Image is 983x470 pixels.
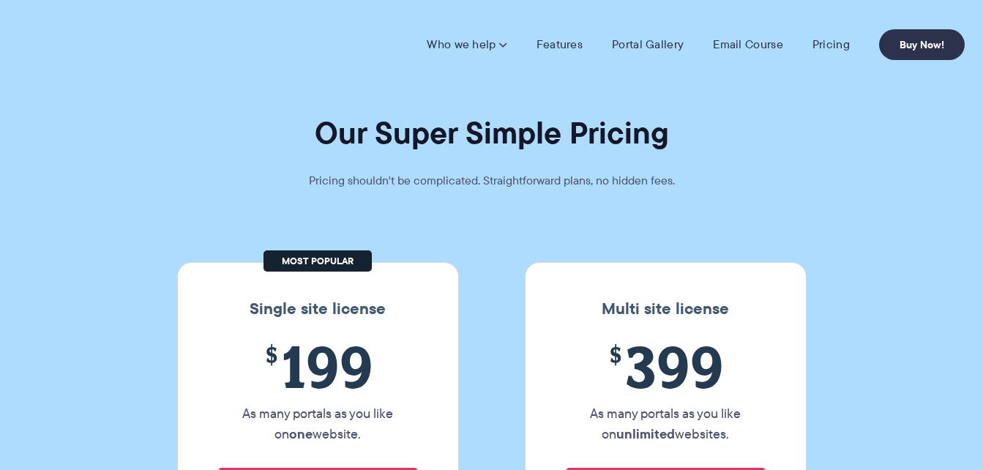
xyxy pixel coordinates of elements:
[289,424,313,444] strong: one
[879,29,965,60] a: Buy Now!
[218,403,418,444] p: As many portals as you like on website.
[218,333,418,400] span: 199
[713,37,783,52] a: Email Course
[566,333,766,400] span: 399
[193,299,444,318] h3: Single site license
[427,37,507,52] a: Who we help
[616,424,675,444] strong: unlimited
[540,299,791,318] h3: Multi site license
[272,171,711,191] p: Pricing shouldn't be complicated. Straightforward plans, no hidden fees.
[537,37,583,52] a: Features
[566,403,766,444] p: As many portals as you like on websites.
[812,37,850,52] a: Pricing
[612,37,684,52] a: Portal Gallery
